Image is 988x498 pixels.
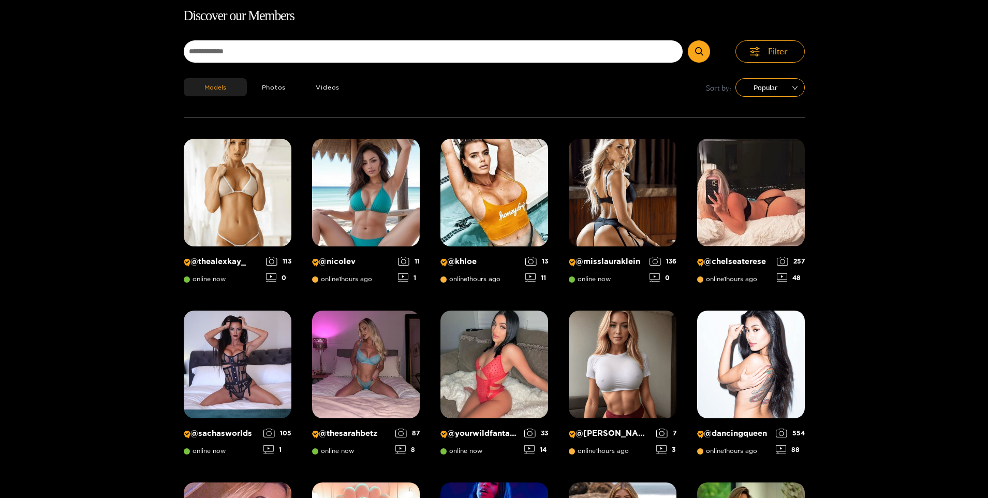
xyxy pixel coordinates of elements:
img: Creator Profile Image: michelle [569,311,676,418]
div: sort [735,78,805,97]
span: Filter [768,46,788,57]
span: online 1 hours ago [697,275,757,283]
span: online 1 hours ago [440,275,500,283]
div: 87 [395,429,420,437]
img: Creator Profile Image: thesarahbetz [312,311,420,418]
a: Creator Profile Image: michelle@[PERSON_NAME]online1hours ago73 [569,311,676,462]
span: online now [440,447,482,455]
p: @ chelseaterese [697,257,772,267]
div: 113 [266,257,291,266]
div: 1 [263,445,291,454]
a: Creator Profile Image: chelseaterese@chelseatereseonline1hours ago25748 [697,139,805,290]
div: 11 [525,273,548,282]
img: Creator Profile Image: chelseaterese [697,139,805,246]
p: @ thealexkay_ [184,257,261,267]
div: 257 [777,257,805,266]
p: @ thesarahbetz [312,429,390,438]
div: 105 [263,429,291,437]
div: 8 [395,445,420,454]
p: @ khloe [440,257,520,267]
img: Creator Profile Image: misslauraklein [569,139,676,246]
div: 136 [650,257,676,266]
a: Creator Profile Image: dancingqueen@dancingqueenonline1hours ago55488 [697,311,805,462]
div: 1 [398,273,420,282]
div: 33 [524,429,548,437]
span: online now [312,447,354,455]
p: @ misslauraklein [569,257,644,267]
p: @ dancingqueen [697,429,771,438]
a: Creator Profile Image: yourwildfantasyy69@yourwildfantasyy69online now3314 [440,311,548,462]
p: @ nicolev [312,257,393,267]
span: online now [569,275,611,283]
a: Creator Profile Image: thesarahbetz@thesarahbetzonline now878 [312,311,420,462]
div: 554 [776,429,805,437]
p: @ [PERSON_NAME] [569,429,651,438]
span: online now [184,275,226,283]
div: 11 [398,257,420,266]
button: Videos [301,78,355,96]
button: Filter [735,40,805,63]
a: Creator Profile Image: nicolev@nicolevonline1hours ago111 [312,139,420,290]
img: Creator Profile Image: nicolev [312,139,420,246]
div: 7 [656,429,676,437]
button: Submit Search [688,40,710,63]
div: 13 [525,257,548,266]
span: online 1 hours ago [697,447,757,455]
span: Popular [743,80,797,95]
div: 0 [266,273,291,282]
img: Creator Profile Image: sachasworlds [184,311,291,418]
img: Creator Profile Image: yourwildfantasyy69 [440,311,548,418]
img: Creator Profile Image: thealexkay_ [184,139,291,246]
div: 14 [524,445,548,454]
a: Creator Profile Image: thealexkay_@thealexkay_online now1130 [184,139,291,290]
a: Creator Profile Image: sachasworlds@sachasworldsonline now1051 [184,311,291,462]
div: 3 [656,445,676,454]
a: Creator Profile Image: khloe@khloeonline1hours ago1311 [440,139,548,290]
span: online 1 hours ago [569,447,629,455]
img: Creator Profile Image: khloe [440,139,548,246]
span: online now [184,447,226,455]
button: Photos [247,78,301,96]
div: 48 [777,273,805,282]
div: 0 [650,273,676,282]
p: @ yourwildfantasyy69 [440,429,519,438]
img: Creator Profile Image: dancingqueen [697,311,805,418]
span: Sort by: [706,82,731,94]
button: Models [184,78,247,96]
span: online 1 hours ago [312,275,372,283]
p: @ sachasworlds [184,429,258,438]
h1: Discover our Members [184,5,805,27]
div: 88 [776,445,805,454]
a: Creator Profile Image: misslauraklein@misslaurakleinonline now1360 [569,139,676,290]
